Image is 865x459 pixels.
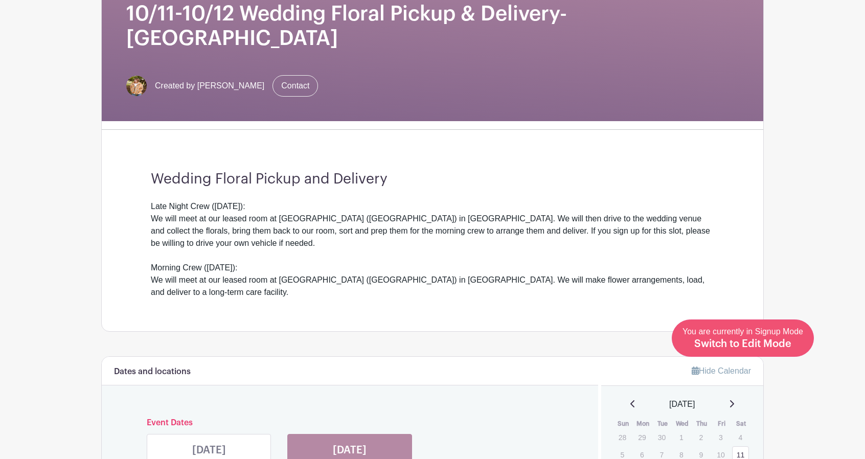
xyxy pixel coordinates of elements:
h3: Wedding Floral Pickup and Delivery [151,171,714,188]
p: 30 [653,429,670,445]
a: Hide Calendar [692,366,751,375]
p: 28 [614,429,631,445]
div: Late Night Crew ([DATE]): We will meet at our leased room at [GEOGRAPHIC_DATA] ([GEOGRAPHIC_DATA]... [151,200,714,299]
img: 074A3573-reduced%20size.jpg [126,76,147,96]
h1: 10/11-10/12 Wedding Floral Pickup & Delivery- [GEOGRAPHIC_DATA] [126,2,739,51]
a: You are currently in Signup Mode Switch to Edit Mode [672,319,814,357]
span: Created by [PERSON_NAME] [155,80,264,92]
th: Sat [732,419,752,429]
th: Sun [613,419,633,429]
p: 2 [693,429,710,445]
a: Contact [272,75,318,97]
th: Tue [653,419,673,429]
h6: Dates and locations [114,367,191,377]
span: You are currently in Signup Mode [682,327,803,349]
span: Switch to Edit Mode [694,339,791,349]
th: Thu [692,419,712,429]
th: Fri [712,419,732,429]
p: 1 [673,429,690,445]
th: Wed [672,419,692,429]
th: Mon [633,419,653,429]
h6: Event Dates [139,418,561,428]
span: [DATE] [669,398,695,410]
p: 3 [712,429,729,445]
p: 4 [732,429,749,445]
p: 29 [633,429,650,445]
